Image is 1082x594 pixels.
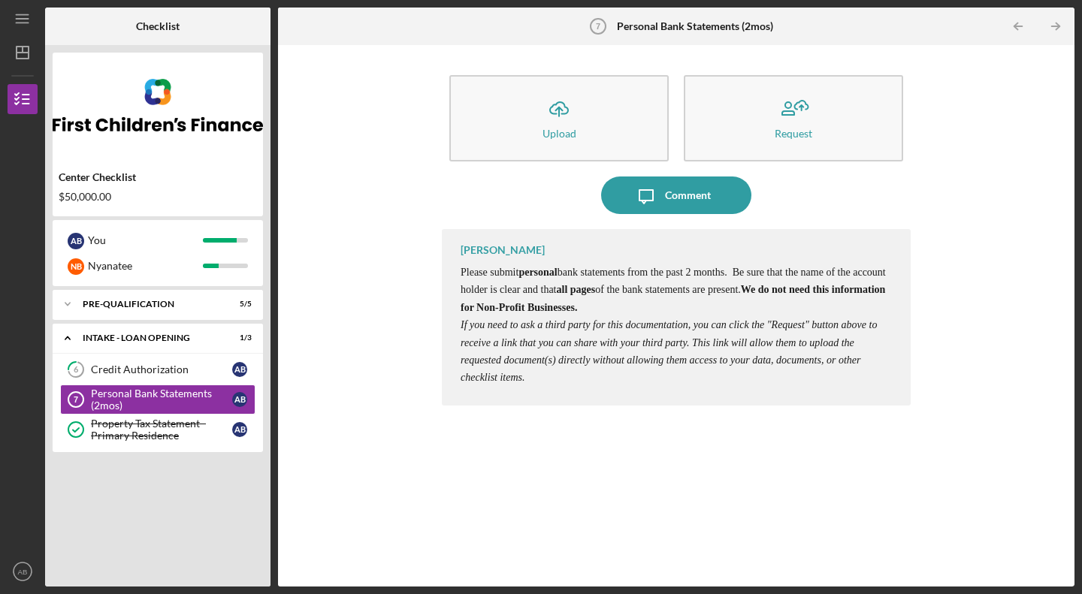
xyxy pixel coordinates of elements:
a: Property Tax Statement - Primary ResidenceAB [60,415,255,445]
div: A B [232,392,247,407]
div: Credit Authorization [91,363,232,375]
div: N B [68,258,84,275]
div: Center Checklist [59,171,257,183]
tspan: 7 [596,22,600,31]
strong: all pages [557,284,596,295]
div: Property Tax Statement - Primary Residence [91,418,232,442]
div: A B [68,233,84,249]
div: $50,000.00 [59,191,257,203]
b: Personal Bank Statements (2mos) [617,20,773,32]
strong: We do not need this information for Non-Profit Businesses. [461,284,885,312]
button: AB [8,556,38,586]
button: Upload [449,75,669,161]
em: If you need to ask a third party for this documentation, you can click the "Request" button above... [461,319,877,383]
div: A B [232,422,247,437]
div: You [88,228,203,253]
div: Pre-Qualification [83,300,214,309]
div: 5 / 5 [225,300,252,309]
div: INTAKE - LOAN OPENING [83,333,214,342]
strong: personal [518,267,557,278]
div: Request [775,128,812,139]
div: A B [232,362,247,377]
div: Nyanatee [88,253,203,279]
div: [PERSON_NAME] [461,244,545,256]
b: Checklist [136,20,180,32]
button: Request [684,75,903,161]
span: ​ [461,319,877,383]
tspan: 7 [74,395,78,404]
text: AB [18,568,28,576]
div: Comment [665,176,711,214]
img: Product logo [53,60,263,150]
a: 6Credit AuthorizationAB [60,354,255,384]
a: 7Personal Bank Statements (2mos)AB [60,384,255,415]
tspan: 6 [74,365,79,375]
div: 1 / 3 [225,333,252,342]
button: Comment [601,176,751,214]
div: Upload [543,128,576,139]
div: Personal Bank Statements (2mos) [91,387,232,412]
span: Please submit bank statements from the past 2 months. Be sure that the name of the account holder... [461,267,886,313]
